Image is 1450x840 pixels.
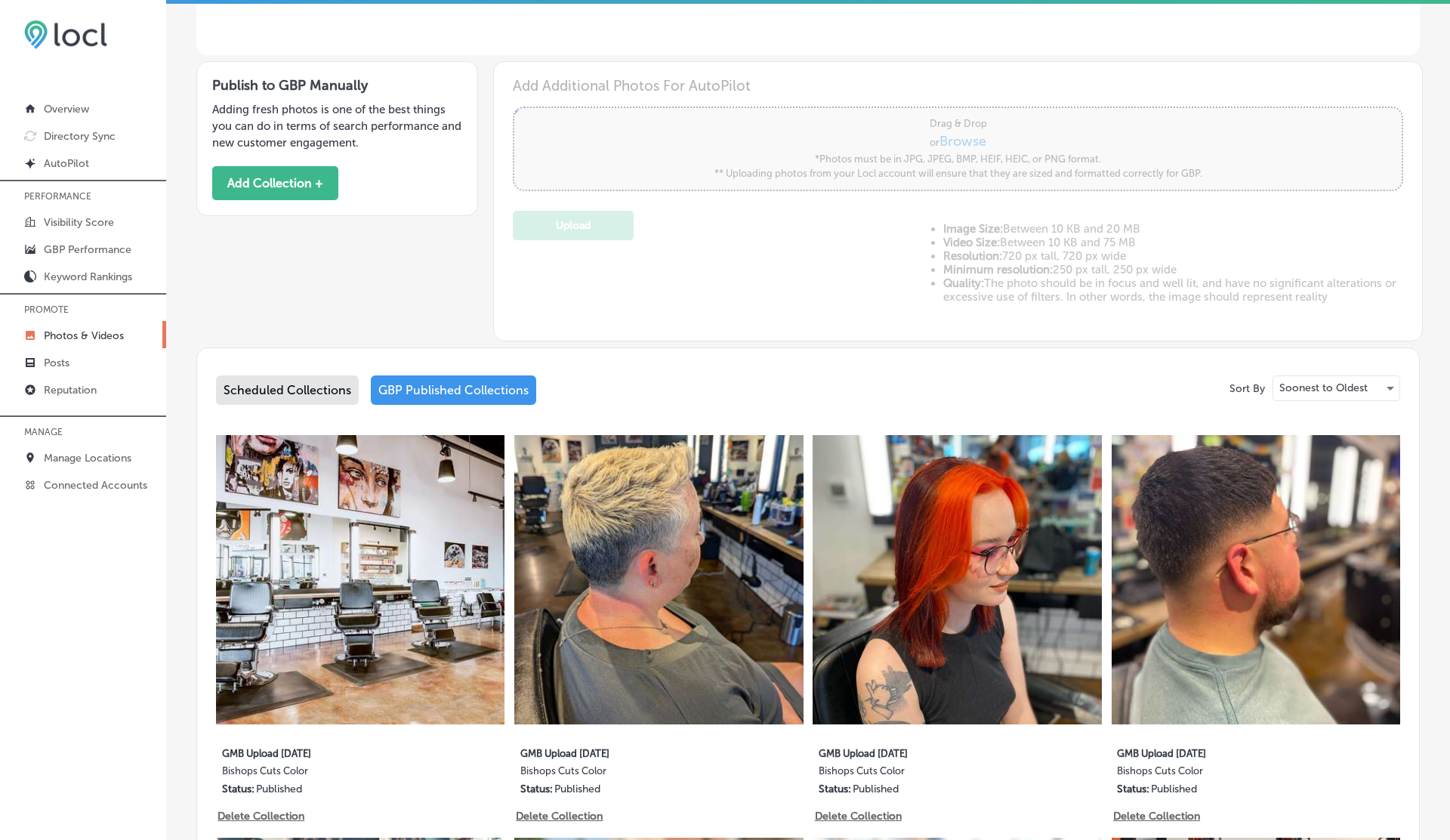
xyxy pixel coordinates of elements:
[44,130,116,143] p: Directory Sync
[44,270,132,283] p: Keyword Rankings
[222,783,255,795] p: Status:
[44,103,89,116] p: Overview
[44,329,124,342] p: Photos & Videos
[815,810,900,823] p: Delete Collection
[256,783,302,795] p: Published
[222,739,440,765] label: GMB Upload [DATE]
[44,243,131,256] p: GBP Performance
[44,216,114,229] p: Visibility Score
[1273,376,1399,400] div: Soonest to Oldest
[516,810,601,823] p: Delete Collection
[853,783,899,795] p: Published
[44,479,147,492] p: Connected Accounts
[813,435,1101,724] img: Collection thumbnail
[554,783,600,795] p: Published
[1151,783,1197,795] p: Published
[520,765,738,783] label: Bishops Cuts Color
[44,384,97,397] p: Reputation
[819,739,1036,765] label: GMB Upload [DATE]
[217,810,303,823] p: Delete Collection
[212,101,462,151] p: Adding fresh photos is one of the best things you can do in terms of search performance and new c...
[24,20,107,49] img: 6efc1275baa40be7c98c3b36c6bfde44.png
[819,765,1036,783] label: Bishops Cuts Color
[1112,435,1400,724] img: Collection thumbnail
[1279,381,1368,395] p: Soonest to Oldest
[44,452,131,465] p: Manage Locations
[222,765,440,783] label: Bishops Cuts Color
[371,375,536,405] div: GBP Published Collections
[1117,783,1149,795] p: Status:
[1117,765,1334,783] label: Bishops Cuts Color
[1117,739,1334,765] label: GMB Upload [DATE]
[1229,382,1265,395] p: Sort By
[44,357,69,369] p: Posts
[44,157,89,170] p: AutoPilot
[819,783,851,795] p: Status:
[520,739,738,765] label: GMB Upload [DATE]
[520,783,553,795] p: Status:
[212,77,462,94] h3: Publish to GBP Manually
[212,166,338,200] button: Add Collection +
[514,435,803,724] img: Collection thumbnail
[216,375,359,405] div: Scheduled Collections
[1113,810,1199,823] p: Delete Collection
[216,435,504,724] img: Collection thumbnail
